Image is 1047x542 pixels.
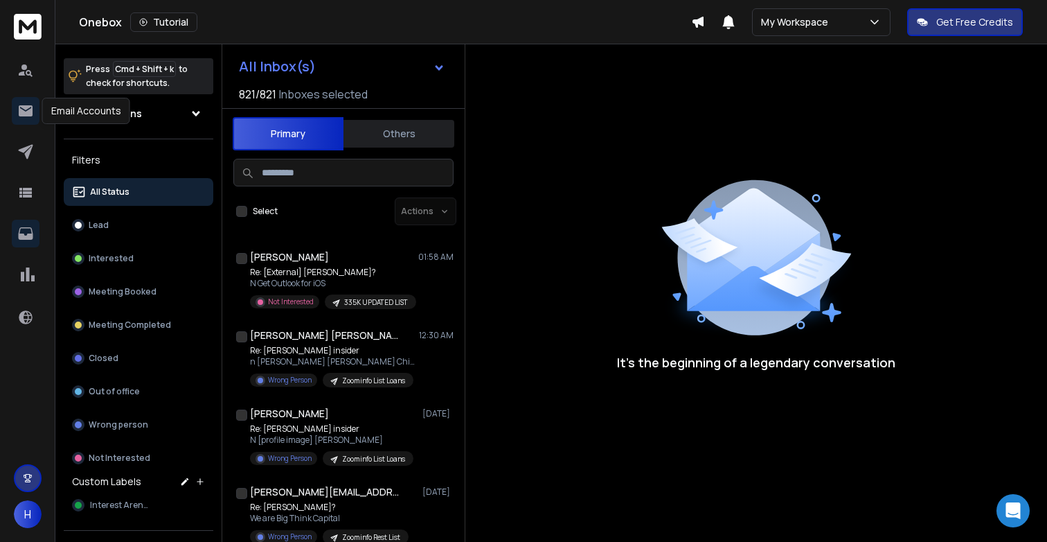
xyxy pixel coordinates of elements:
[90,500,149,511] span: Interest Arena
[239,86,276,103] span: 821 / 821
[268,532,312,542] p: Wrong Person
[268,453,312,464] p: Wrong Person
[250,435,413,446] p: N [profile image] [PERSON_NAME]
[250,267,416,278] p: Re: [External] [PERSON_NAME]?
[617,353,895,372] p: It’s the beginning of a legendary conversation
[250,485,402,499] h1: [PERSON_NAME][EMAIL_ADDRESS][DOMAIN_NAME] +1
[42,98,130,124] div: Email Accounts
[64,444,213,472] button: Not Interested
[64,100,213,128] button: All Campaigns
[936,15,1013,29] p: Get Free Credits
[239,60,316,73] h1: All Inbox(s)
[90,186,129,198] p: All Status
[250,329,402,342] h1: [PERSON_NAME] [PERSON_NAME]
[130,12,197,32] button: Tutorial
[250,502,409,513] p: Re: [PERSON_NAME]?
[89,453,150,464] p: Not Interested
[268,375,312,385] p: Wrong Person
[89,419,148,430] p: Wrong person
[89,286,156,297] p: Meeting Booked
[761,15,834,29] p: My Workspace
[418,252,454,263] p: 01:58 AM
[250,423,413,435] p: Re: [PERSON_NAME] insider
[250,250,329,264] h1: [PERSON_NAME]
[79,12,691,32] div: Onebox
[89,386,140,397] p: Out of office
[89,353,118,364] p: Closed
[64,178,213,206] button: All Status
[343,119,454,149] button: Others
[250,356,416,367] p: n [PERSON_NAME] [PERSON_NAME] Chief Financial
[342,454,405,464] p: Zoominfo List Loans
[344,297,408,308] p: 335K UPDATED LIST
[64,150,213,170] h3: Filters
[64,378,213,405] button: Out of office
[250,513,409,524] p: We are Big Think Capital
[64,411,213,439] button: Wrong person
[64,211,213,239] button: Lead
[253,206,278,217] label: Select
[64,278,213,306] button: Meeting Booked
[228,53,456,80] button: All Inbox(s)
[268,297,314,307] p: Not Interested
[14,500,42,528] button: H
[250,407,329,421] h1: [PERSON_NAME]
[89,320,171,331] p: Meeting Completed
[422,487,454,498] p: [DATE]
[86,62,188,90] p: Press to check for shortcuts.
[996,494,1030,527] div: Open Intercom Messenger
[72,475,141,489] h3: Custom Labels
[64,245,213,272] button: Interested
[419,330,454,341] p: 12:30 AM
[233,117,343,150] button: Primary
[64,311,213,339] button: Meeting Completed
[64,491,213,519] button: Interest Arena
[64,344,213,372] button: Closed
[250,278,416,289] p: N Get Outlook for iOS
[279,86,368,103] h3: Inboxes selected
[113,61,176,77] span: Cmd + Shift + k
[907,8,1023,36] button: Get Free Credits
[250,345,416,356] p: Re: [PERSON_NAME] insider
[89,253,134,264] p: Interested
[89,220,109,231] p: Lead
[422,408,454,419] p: [DATE]
[342,376,405,386] p: Zoominfo List Loans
